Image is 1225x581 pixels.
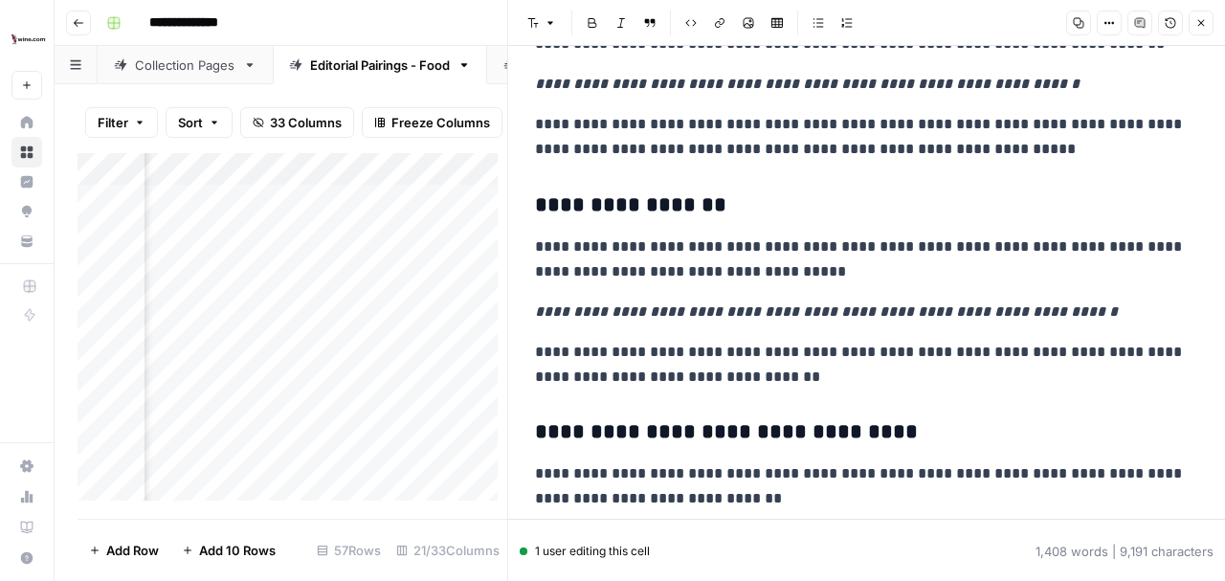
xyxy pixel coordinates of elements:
[11,22,46,56] img: Wine Logo
[520,543,650,560] div: 1 user editing this cell
[240,107,354,138] button: 33 Columns
[11,137,42,168] a: Browse
[362,107,502,138] button: Freeze Columns
[11,107,42,138] a: Home
[11,15,42,63] button: Workspace: Wine
[106,541,159,560] span: Add Row
[98,113,128,132] span: Filter
[487,46,662,84] a: Editorial - Luxury
[389,535,507,566] div: 21/33 Columns
[11,481,42,512] a: Usage
[78,535,170,566] button: Add Row
[310,56,450,75] div: Editorial Pairings - Food
[178,113,203,132] span: Sort
[11,167,42,197] a: Insights
[270,113,342,132] span: 33 Columns
[273,46,487,84] a: Editorial Pairings - Food
[11,451,42,481] a: Settings
[11,196,42,227] a: Opportunities
[1036,542,1214,561] div: 1,408 words | 9,191 characters
[135,56,235,75] div: Collection Pages
[98,46,273,84] a: Collection Pages
[85,107,158,138] button: Filter
[199,541,276,560] span: Add 10 Rows
[170,535,287,566] button: Add 10 Rows
[166,107,233,138] button: Sort
[309,535,389,566] div: 57 Rows
[11,543,42,573] button: Help + Support
[391,113,490,132] span: Freeze Columns
[11,226,42,257] a: Your Data
[11,512,42,543] a: Learning Hub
